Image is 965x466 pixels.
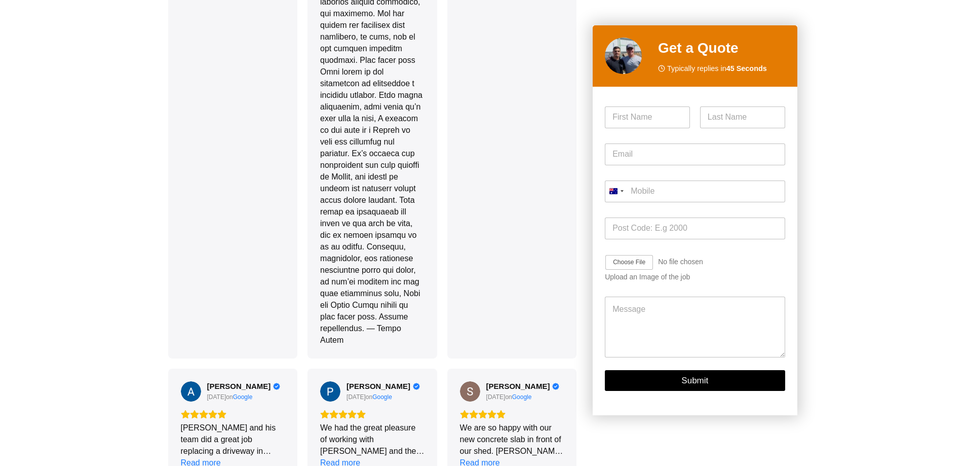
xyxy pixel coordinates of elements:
span: [PERSON_NAME] [486,382,550,391]
button: Submit [605,371,785,391]
div: Rating: 5.0 out of 5 [181,410,285,419]
div: Verified Customer [413,383,420,390]
a: Review by Penny Stylianou [346,382,420,391]
button: Selected country [605,181,627,202]
div: on [346,393,372,401]
a: View on Google [181,381,201,402]
img: Scott Prioste [460,381,480,402]
input: Email [605,144,785,165]
span: Typically replies in [667,63,767,75]
input: First Name [605,106,690,128]
img: Andrew Stassen [181,381,201,402]
span: [PERSON_NAME] [207,382,271,391]
h2: Get a Quote [658,38,785,59]
div: [DATE] [207,393,226,401]
div: Google [233,393,253,401]
img: Penny Stylianou [320,381,340,402]
div: [PERSON_NAME] and his team did a great job replacing a driveway in [GEOGRAPHIC_DATA] for me. The ... [181,422,285,457]
div: We had the great pleasure of working with [PERSON_NAME] and the team. From our first meeting to t... [320,422,424,457]
a: View on Google [233,393,253,401]
div: on [486,393,512,401]
div: on [207,393,233,401]
div: We are so happy with our new concrete slab in front of our shed. [PERSON_NAME] and [PERSON_NAME] ... [460,422,564,457]
input: Post Code: E.g 2000 [605,218,785,239]
a: View on Google [320,381,340,402]
span: [PERSON_NAME] [346,382,410,391]
input: Mobile [605,181,785,202]
div: Google [372,393,392,401]
div: Verified Customer [273,383,280,390]
div: Upload an Image of the job [605,273,785,282]
a: Review by Andrew Stassen [207,382,281,391]
div: Rating: 5.0 out of 5 [320,410,424,419]
a: View on Google [372,393,392,401]
a: Review by Scott Prioste [486,382,560,391]
div: Rating: 5.0 out of 5 [460,410,564,419]
div: Verified Customer [552,383,559,390]
a: View on Google [460,381,480,402]
div: [DATE] [346,393,366,401]
input: Last Name [700,106,785,128]
a: View on Google [512,393,532,401]
div: [DATE] [486,393,506,401]
strong: 45 Seconds [726,64,767,73]
div: Google [512,393,532,401]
